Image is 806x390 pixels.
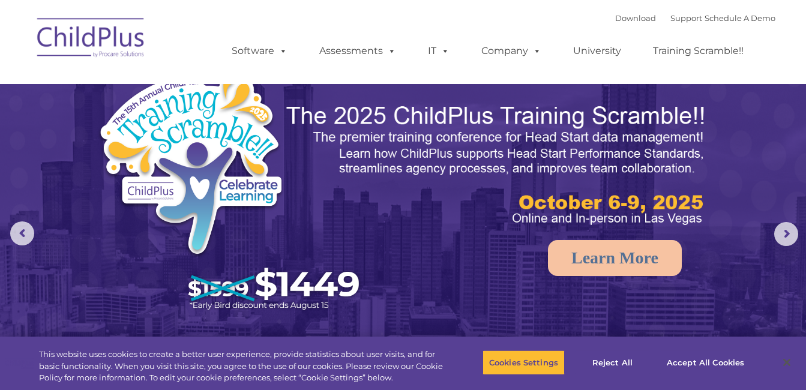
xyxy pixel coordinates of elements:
[660,350,751,375] button: Accept All Cookies
[469,39,553,63] a: Company
[615,13,775,23] font: |
[615,13,656,23] a: Download
[307,39,408,63] a: Assessments
[670,13,702,23] a: Support
[39,349,444,384] div: This website uses cookies to create a better user experience, provide statistics about user visit...
[548,240,682,276] a: Learn More
[483,350,565,375] button: Cookies Settings
[31,10,151,70] img: ChildPlus by Procare Solutions
[220,39,299,63] a: Software
[705,13,775,23] a: Schedule A Demo
[641,39,756,63] a: Training Scramble!!
[416,39,462,63] a: IT
[561,39,633,63] a: University
[575,350,650,375] button: Reject All
[774,349,800,376] button: Close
